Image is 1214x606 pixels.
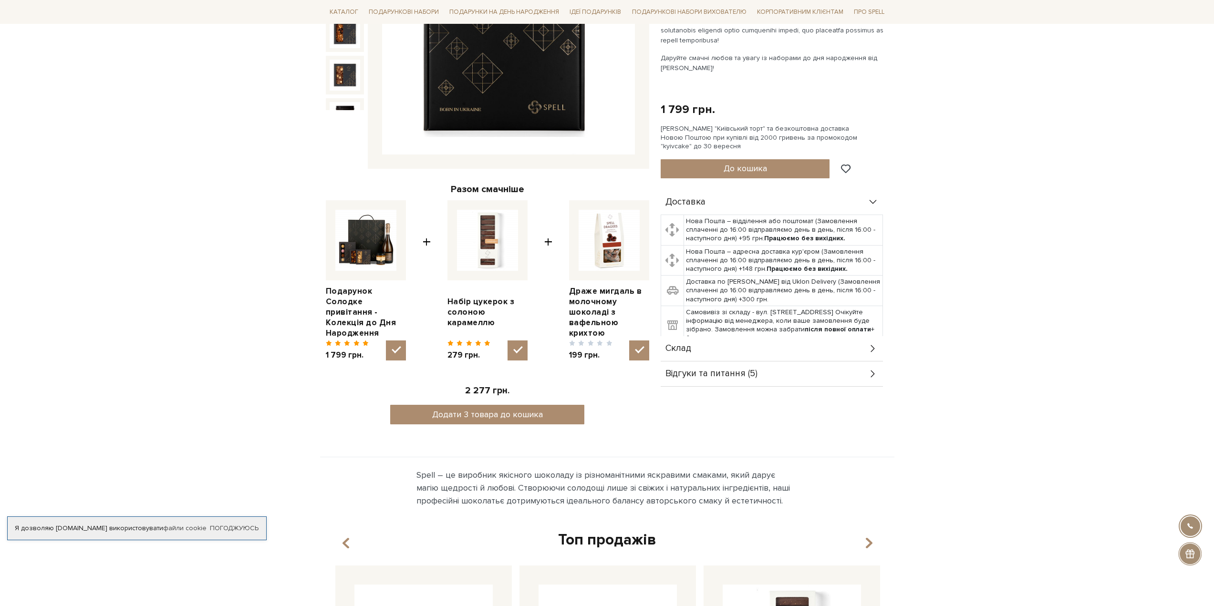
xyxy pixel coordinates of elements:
[390,405,584,424] button: Додати 3 товара до кошика
[163,524,207,532] a: файли cookie
[569,350,612,360] span: 199 грн.
[566,5,625,20] a: Ідеї подарунків
[665,344,691,353] span: Склад
[684,215,883,246] td: Нова Пошта – відділення або поштомат (Замовлення сплаченні до 16:00 відправляємо день в день, піс...
[330,102,360,133] img: Набір Солодке привітання (Колекція до Дня Народження)
[661,159,830,178] button: До кошика
[684,276,883,306] td: Доставка по [PERSON_NAME] від Uklon Delivery (Замовлення сплаченні до 16:00 відправляємо день в д...
[365,5,443,20] a: Подарункові набори
[210,524,259,533] a: Погоджуюсь
[767,265,848,273] b: Працюємо без вихідних.
[326,183,649,195] div: Разом смачніше
[628,4,750,20] a: Подарункові набори вихователю
[569,286,649,339] a: Драже мигдаль в молочному шоколаді з вафельною крихтою
[335,210,396,271] img: Подарунок Солодке привітання - Колекція до Дня Народження
[764,234,845,242] b: Працюємо без вихідних.
[684,306,883,345] td: Самовивіз зі складу - вул. [STREET_ADDRESS] Очікуйте інформацію від менеджера, коли ваше замовлен...
[8,524,266,533] div: Я дозволяю [DOMAIN_NAME] використовувати
[805,325,871,333] b: після повної оплати
[326,350,369,360] span: 1 799 грн.
[326,5,362,20] a: Каталог
[661,124,889,151] div: [PERSON_NAME] "Київський торт" та безкоштовна доставка Новою Поштою при купівлі від 2000 гривень ...
[330,18,360,48] img: Набір Солодке привітання (Колекція до Дня Народження)
[465,385,509,396] span: 2 277 грн.
[423,200,431,361] span: +
[665,198,706,206] span: Доставка
[457,210,518,271] img: Набір цукерок з солоною карамеллю
[665,370,757,378] span: Відгуки та питання (5)
[661,102,715,117] div: 1 799 грн.
[332,530,883,550] div: Топ продажів
[850,5,888,20] a: Про Spell
[753,4,847,20] a: Корпоративним клієнтам
[416,469,798,507] div: Spell – це виробник якісного шоколаду із різноманітними яскравими смаками, який дарує магію щедро...
[661,53,884,73] p: Даруйте смачні любов та увагу із наборами до дня народження від [PERSON_NAME]!
[447,350,491,360] span: 279 грн.
[684,245,883,276] td: Нова Пошта – адресна доставка кур'єром (Замовлення сплаченні до 16:00 відправляємо день в день, п...
[579,210,640,271] img: Драже мигдаль в молочному шоколаді з вафельною крихтою
[447,297,528,328] a: Набір цукерок з солоною карамеллю
[330,60,360,90] img: Набір Солодке привітання (Колекція до Дня Народження)
[446,5,563,20] a: Подарунки на День народження
[724,163,767,174] span: До кошика
[544,200,552,361] span: +
[326,286,406,339] a: Подарунок Солодке привітання - Колекція до Дня Народження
